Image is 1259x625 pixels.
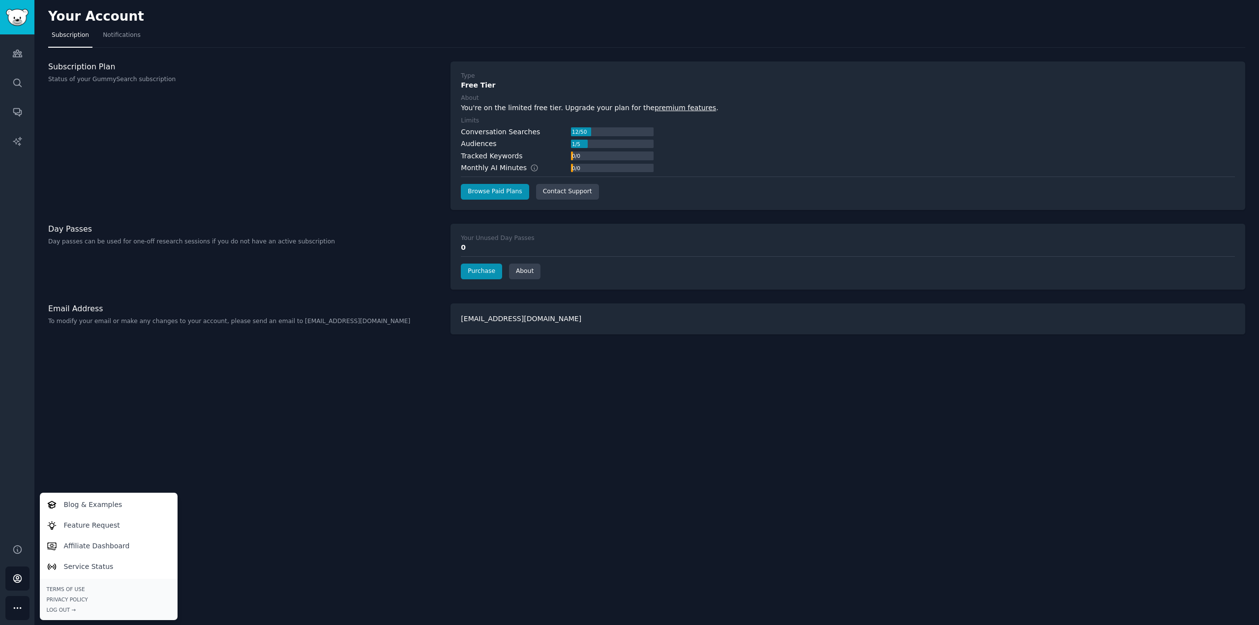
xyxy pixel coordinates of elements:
[48,61,440,72] h3: Subscription Plan
[6,9,29,26] img: GummySearch logo
[450,303,1245,334] div: [EMAIL_ADDRESS][DOMAIN_NAME]
[41,536,176,556] a: Affiliate Dashboard
[571,151,581,160] div: 0 / 0
[48,317,440,326] p: To modify your email or make any changes to your account, please send an email to [EMAIL_ADDRESS]...
[571,164,581,173] div: 0 / 0
[41,556,176,577] a: Service Status
[64,562,114,572] p: Service Status
[48,9,144,25] h2: Your Account
[461,163,549,173] div: Monthly AI Minutes
[461,234,534,243] div: Your Unused Day Passes
[64,500,122,510] p: Blog & Examples
[47,586,171,593] a: Terms of Use
[47,606,171,613] div: Log Out →
[47,596,171,603] a: Privacy Policy
[571,127,588,136] div: 12 / 50
[103,31,141,40] span: Notifications
[655,104,716,112] a: premium features
[41,494,176,515] a: Blog & Examples
[48,224,440,234] h3: Day Passes
[461,80,1235,90] div: Free Tier
[48,238,440,246] p: Day passes can be used for one-off research sessions if you do not have an active subscription
[48,28,92,48] a: Subscription
[461,242,1235,253] div: 0
[48,75,440,84] p: Status of your GummySearch subscription
[48,303,440,314] h3: Email Address
[461,117,479,125] div: Limits
[461,72,475,81] div: Type
[41,515,176,536] a: Feature Request
[99,28,144,48] a: Notifications
[461,264,502,279] a: Purchase
[52,31,89,40] span: Subscription
[571,140,581,149] div: 1 / 5
[64,520,120,531] p: Feature Request
[461,139,496,149] div: Audiences
[461,103,1235,113] div: You're on the limited free tier. Upgrade your plan for the .
[509,264,540,279] a: About
[461,127,540,137] div: Conversation Searches
[536,184,599,200] a: Contact Support
[461,184,529,200] a: Browse Paid Plans
[461,151,522,161] div: Tracked Keywords
[461,94,479,103] div: About
[64,541,130,551] p: Affiliate Dashboard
